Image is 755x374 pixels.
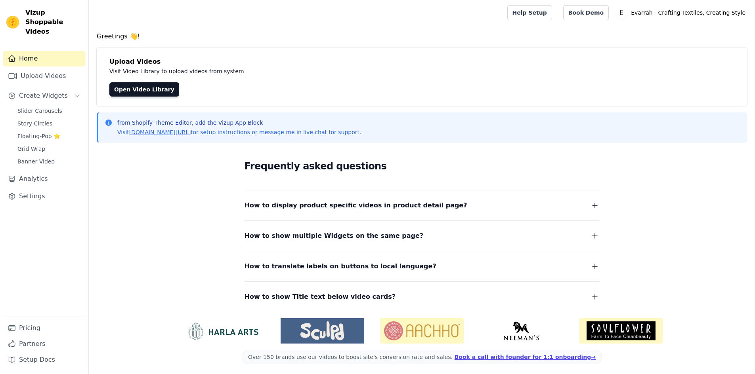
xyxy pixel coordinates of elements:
span: Create Widgets [19,91,68,101]
h2: Frequently asked questions [245,158,600,174]
span: How to show Title text below video cards? [245,291,396,302]
a: Book a call with founder for 1:1 onboarding [455,354,596,360]
a: Home [3,51,85,66]
img: Sculpd US [281,321,364,340]
a: Floating-Pop ⭐ [13,131,85,142]
img: Aachho [380,318,464,344]
a: Pricing [3,320,85,336]
span: Slider Carousels [17,107,62,115]
button: How to translate labels on buttons to local language? [245,261,600,272]
a: Help Setup [507,5,552,20]
span: How to show multiple Widgets on the same page? [245,230,424,241]
button: E Evarrah - Crafting Textiles, Creating Style [615,6,749,20]
img: Neeman's [480,321,563,340]
span: Floating-Pop ⭐ [17,132,60,140]
text: E [619,9,624,17]
a: Upload Videos [3,68,85,84]
button: How to show multiple Widgets on the same page? [245,230,600,241]
span: Banner Video [17,158,55,165]
a: Settings [3,188,85,204]
img: HarlaArts [181,321,265,340]
a: Open Video Library [109,82,179,97]
a: Story Circles [13,118,85,129]
p: Visit Video Library to upload videos from system [109,66,464,76]
button: How to display product specific videos in product detail page? [245,200,600,211]
p: Visit for setup instructions or message me in live chat for support. [117,128,361,136]
p: from Shopify Theme Editor, add the Vizup App Block [117,119,361,127]
button: How to show Title text below video cards? [245,291,600,302]
img: Vizup [6,16,19,28]
a: Setup Docs [3,352,85,368]
a: [DOMAIN_NAME][URL] [129,129,191,135]
a: Partners [3,336,85,352]
a: Grid Wrap [13,143,85,154]
a: Slider Carousels [13,105,85,116]
button: Create Widgets [3,88,85,104]
p: Evarrah - Crafting Textiles, Creating Style [628,6,749,20]
a: Banner Video [13,156,85,167]
span: Story Circles [17,120,52,127]
span: Vizup Shoppable Videos [25,8,82,36]
span: How to display product specific videos in product detail page? [245,200,467,211]
h4: Greetings 👋! [97,32,747,41]
a: Analytics [3,171,85,187]
img: Soulflower [579,318,663,344]
h4: Upload Videos [109,57,734,66]
a: Book Demo [563,5,609,20]
span: Grid Wrap [17,145,45,153]
span: How to translate labels on buttons to local language? [245,261,436,272]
